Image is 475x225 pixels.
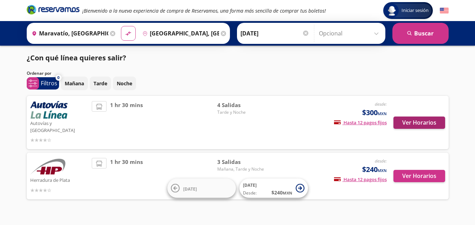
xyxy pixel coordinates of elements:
span: [DATE] [243,182,257,188]
img: Herradura de Plata [30,158,65,176]
span: $ 240 [271,189,292,196]
span: 3 Salidas [217,158,267,166]
button: Ver Horarios [393,170,445,182]
em: ¡Bienvenido a la nueva experiencia de compra de Reservamos, una forma más sencilla de comprar tus... [82,7,326,14]
span: Hasta 12 pagos fijos [334,176,387,183]
span: Mañana, Tarde y Noche [217,166,267,172]
button: [DATE]Desde:$240MXN [239,179,308,198]
p: Noche [117,80,132,87]
span: Desde: [243,190,257,196]
em: desde: [375,101,387,107]
button: Noche [113,77,136,90]
p: Mañana [65,80,84,87]
i: Brand Logo [27,4,79,15]
input: Buscar Origen [29,25,108,42]
p: Herradura de Plata [30,176,89,184]
span: Hasta 12 pagos fijos [334,119,387,126]
p: Filtros [41,79,57,87]
button: Tarde [90,77,111,90]
button: 0Filtros [27,77,59,90]
img: Autovías y La Línea [30,101,68,119]
span: 0 [57,75,59,81]
small: MXN [283,190,292,196]
p: Ordenar por [27,70,51,77]
small: MXN [378,111,387,116]
p: Tarde [94,80,107,87]
span: $300 [362,107,387,118]
span: 4 Salidas [217,101,267,109]
span: Tarde y Noche [217,109,267,115]
small: MXN [378,168,387,173]
span: 1 hr 30 mins [110,101,143,144]
button: Mañana [61,77,88,90]
a: Brand Logo [27,4,79,17]
span: Iniciar sesión [399,7,431,14]
input: Buscar Destino [140,25,219,42]
em: desde: [375,158,387,164]
p: ¿Con qué línea quieres salir? [27,53,126,63]
p: Autovías y [GEOGRAPHIC_DATA] [30,119,89,134]
button: Buscar [392,23,449,44]
input: Opcional [319,25,382,42]
input: Elegir Fecha [240,25,309,42]
span: $240 [362,164,387,175]
button: [DATE] [167,179,236,198]
span: 1 hr 30 mins [110,158,143,194]
button: Ver Horarios [393,117,445,129]
span: [DATE] [183,186,197,192]
button: English [440,6,449,15]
